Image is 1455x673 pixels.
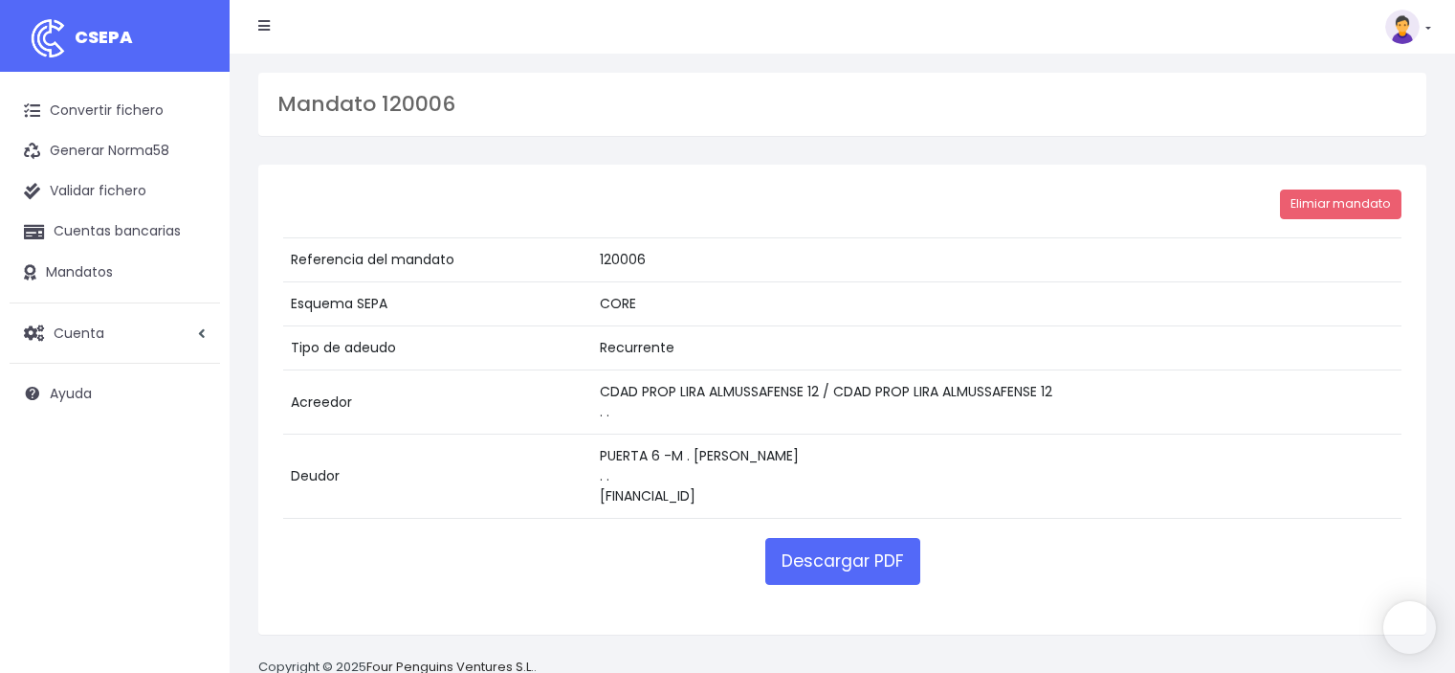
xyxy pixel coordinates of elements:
a: Cuentas bancarias [10,212,220,252]
td: Deudor [283,435,592,519]
td: CORE [592,282,1401,326]
img: profile [1385,10,1420,44]
td: CDAD PROP LIRA ALMUSSAFENSE 12 / CDAD PROP LIRA ALMUSSAFENSE 12 . . [592,370,1401,435]
td: Esquema SEPA [283,282,592,326]
a: Descargar PDF [765,538,920,584]
td: Recurrente [592,326,1401,370]
span: Cuenta [54,323,104,342]
a: Mandatos [10,253,220,293]
a: Validar fichero [10,171,220,212]
a: Elimiar mandato [1280,190,1401,218]
td: Tipo de adeudo [283,326,592,370]
td: Acreedor [283,370,592,435]
a: Cuenta [10,313,220,353]
a: Ayuda [10,373,220,414]
td: Referencia del mandato [283,238,592,282]
td: PUERTA 6 -M . [PERSON_NAME] . . [FINANCIAL_ID] [592,435,1401,519]
span: Ayuda [50,384,92,403]
h3: Mandato 120006 [277,92,1407,117]
a: Generar Norma58 [10,131,220,171]
span: CSEPA [75,25,133,49]
a: Convertir fichero [10,91,220,131]
img: logo [24,14,72,62]
td: 120006 [592,238,1401,282]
